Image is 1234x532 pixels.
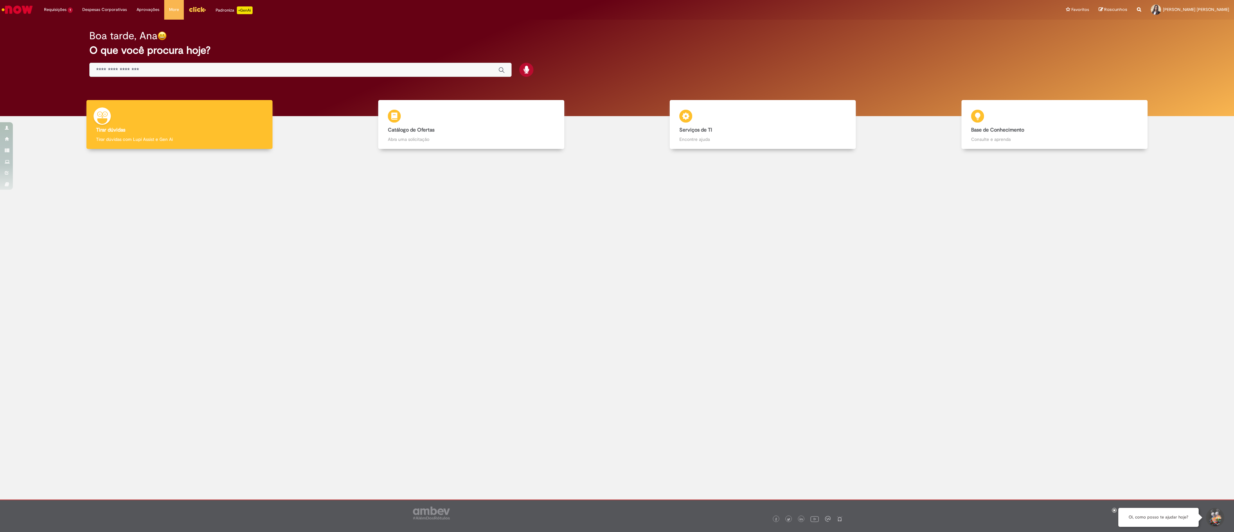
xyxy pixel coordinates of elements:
p: Abra uma solicitação [388,136,555,142]
img: logo_footer_naosei.png [837,516,843,522]
span: Favoritos [1071,6,1089,13]
b: Base de Conhecimento [971,127,1024,133]
span: 1 [68,7,73,13]
img: logo_footer_facebook.png [774,518,778,521]
p: Consulte e aprenda [971,136,1138,142]
a: Base de Conhecimento Consulte e aprenda [909,100,1201,149]
span: Aprovações [137,6,159,13]
div: Oi, como posso te ajudar hoje? [1118,508,1199,527]
button: Iniciar Conversa de Suporte [1205,508,1224,527]
span: More [169,6,179,13]
a: Catálogo de Ofertas Abra uma solicitação [326,100,617,149]
h2: Boa tarde, Ana [89,30,157,41]
b: Catálogo de Ofertas [388,127,434,133]
img: logo_footer_youtube.png [810,515,819,523]
a: Serviços de TI Encontre ajuda [617,100,909,149]
img: click_logo_yellow_360x200.png [189,5,206,14]
h2: O que você procura hoje? [89,45,1145,56]
a: Rascunhos [1099,7,1127,13]
span: [PERSON_NAME] [PERSON_NAME] [1163,7,1229,12]
p: Tirar dúvidas com Lupi Assist e Gen Ai [96,136,263,142]
img: happy-face.png [157,31,167,41]
b: Serviços de TI [679,127,712,133]
img: logo_footer_twitter.png [787,518,790,521]
img: logo_footer_linkedin.png [800,518,803,521]
img: logo_footer_ambev_rotulo_gray.png [413,507,450,519]
img: logo_footer_workplace.png [825,516,831,522]
a: Tirar dúvidas Tirar dúvidas com Lupi Assist e Gen Ai [34,100,326,149]
div: Padroniza [216,6,253,14]
span: Requisições [44,6,67,13]
p: +GenAi [237,6,253,14]
span: Rascunhos [1104,6,1127,13]
img: ServiceNow [1,3,34,16]
p: Encontre ajuda [679,136,846,142]
span: Despesas Corporativas [82,6,127,13]
b: Tirar dúvidas [96,127,125,133]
